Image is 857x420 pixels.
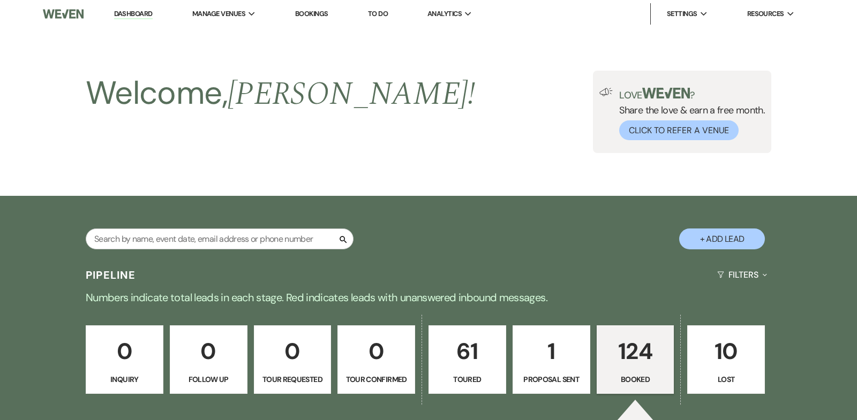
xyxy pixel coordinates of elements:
span: [PERSON_NAME] ! [228,70,475,119]
h3: Pipeline [86,268,136,282]
button: + Add Lead [679,228,765,249]
span: Resources [747,9,784,19]
p: 61 [435,333,499,369]
a: 0Inquiry [86,325,163,394]
p: Inquiry [93,373,156,385]
a: Dashboard [114,9,153,19]
a: 61Toured [428,325,506,394]
p: 1 [520,333,583,369]
a: Bookings [295,9,328,18]
input: Search by name, event date, email address or phone number [86,228,354,249]
a: 0Tour Confirmed [337,325,415,394]
p: Tour Confirmed [344,373,408,385]
a: 124Booked [597,325,674,394]
p: Booked [604,373,667,385]
div: Share the love & earn a free month. [613,88,765,140]
span: Settings [667,9,697,19]
img: weven-logo-green.svg [642,88,690,98]
p: Follow Up [177,373,240,385]
img: loud-speaker-illustration.svg [599,88,613,96]
button: Filters [713,261,771,289]
p: 10 [694,333,758,369]
p: Love ? [619,88,765,100]
a: To Do [368,9,388,18]
a: 0Follow Up [170,325,247,394]
p: 0 [93,333,156,369]
p: Proposal Sent [520,373,583,385]
img: Weven Logo [43,3,84,25]
p: 0 [344,333,408,369]
button: Click to Refer a Venue [619,120,739,140]
p: Toured [435,373,499,385]
a: 1Proposal Sent [513,325,590,394]
a: 10Lost [687,325,765,394]
h2: Welcome, [86,71,475,117]
p: 0 [261,333,325,369]
p: 0 [177,333,240,369]
p: Tour Requested [261,373,325,385]
a: 0Tour Requested [254,325,332,394]
span: Analytics [427,9,462,19]
span: Manage Venues [192,9,245,19]
p: Lost [694,373,758,385]
p: Numbers indicate total leads in each stage. Red indicates leads with unanswered inbound messages. [43,289,814,306]
p: 124 [604,333,667,369]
